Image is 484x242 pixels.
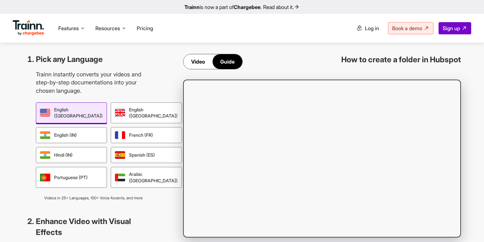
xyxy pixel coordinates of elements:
[115,109,125,117] img: uk english | Trainn
[58,25,79,32] span: Features
[184,4,200,10] b: Trainn
[439,22,471,34] a: Sign up
[388,22,433,34] a: Book a demo
[36,127,107,143] div: English (IN)
[392,25,422,31] span: Book a demo
[115,174,125,181] img: arabic | Trainn
[111,167,182,188] div: Arabic ([GEOGRAPHIC_DATA])
[111,127,182,143] div: French (FR)
[40,131,50,139] img: indian english | Trainn
[13,20,44,36] img: Trainn Logo
[183,54,213,69] div: Video
[137,25,153,31] a: Pricing
[36,54,151,65] h3: Pick any Language
[40,151,50,159] img: hindi | Trainn
[36,102,107,123] div: English ([GEOGRAPHIC_DATA])
[36,147,107,163] div: Hindi (IN)
[40,174,50,181] img: portugese | Trainn
[36,216,151,238] h3: Enhance Video with Visual Effects
[341,54,461,65] h3: How to create a folder in Hubspot
[111,102,182,123] div: English ([GEOGRAPHIC_DATA])
[365,25,379,31] span: Log in
[40,109,50,117] img: us english | Trainn
[353,22,383,34] a: Log in
[115,151,125,159] img: spanish | Trainn
[234,4,261,10] b: Chargebee
[36,167,107,188] div: Portuguese (PT)
[452,211,484,242] iframe: Chat Widget
[213,54,242,69] div: Guide
[443,25,460,31] span: Sign up
[115,131,125,139] img: french | Trainn
[95,25,120,32] span: Resources
[36,195,151,201] p: Videos in 25+ Languages, 100+ Voice Accents, and more
[111,147,182,163] div: Spanish (ES)
[36,70,151,95] p: Trainn instantly converts your videos and step-by-step documentations into your chosen language.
